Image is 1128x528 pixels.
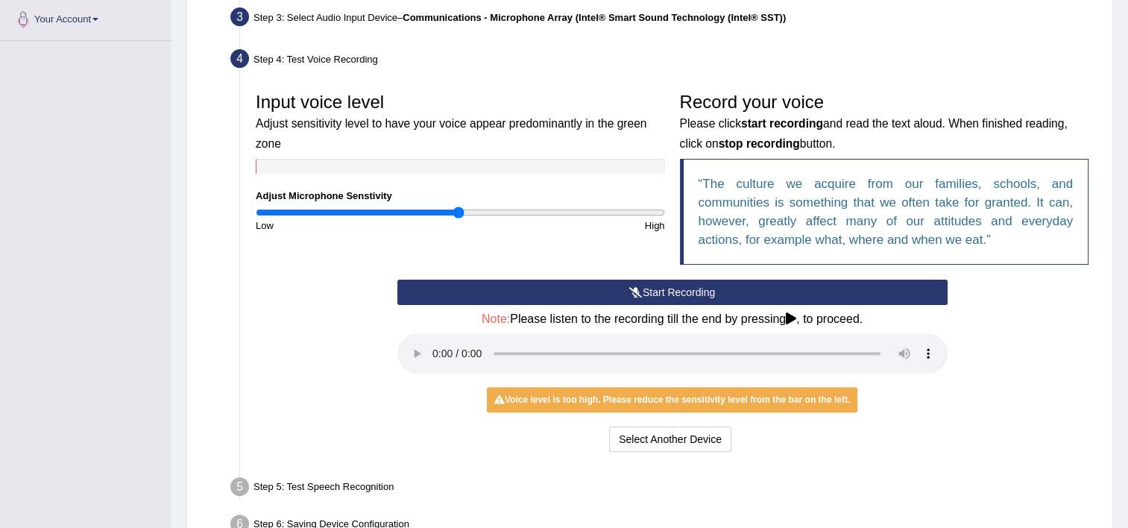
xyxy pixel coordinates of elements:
[487,387,857,412] div: Voice level is too high. Please reduce the sensitivity level from the bar on the left.
[403,12,786,23] b: Communications - Microphone Array (Intel® Smart Sound Technology (Intel® SST))
[482,312,510,325] span: Note:
[680,117,1068,149] small: Please click and read the text aloud. When finished reading, click on button.
[741,117,823,130] b: start recording
[256,189,392,203] label: Adjust Microphone Senstivity
[460,219,672,233] div: High
[256,117,646,149] small: Adjust sensitivity level to have your voice appear predominantly in the green zone
[248,219,460,233] div: Low
[609,427,731,452] button: Select Another Device
[699,177,1074,247] q: The culture we acquire from our families, schools, and communities is something that we often tak...
[719,137,800,150] b: stop recording
[397,312,948,326] h4: Please listen to the recording till the end by pressing , to proceed.
[224,3,1106,36] div: Step 3: Select Audio Input Device
[224,45,1106,78] div: Step 4: Test Voice Recording
[256,92,665,151] h3: Input voice level
[224,473,1106,506] div: Step 5: Test Speech Recognition
[397,280,948,305] button: Start Recording
[680,92,1089,151] h3: Record your voice
[397,12,786,23] span: –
